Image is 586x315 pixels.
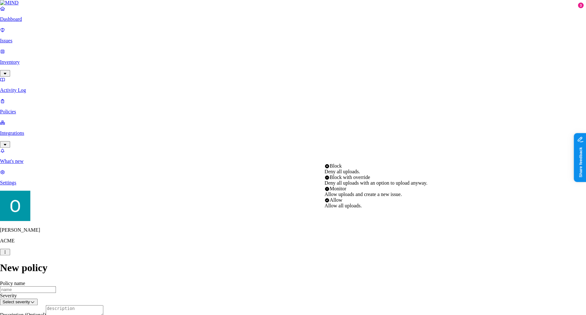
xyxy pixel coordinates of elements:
[329,186,346,191] span: Monitor
[324,180,427,186] span: Deny all uploads with an option to upload anyway.
[324,203,362,208] span: Allow all uploads.
[329,163,341,169] span: Block
[324,192,402,197] span: Allow uploads and create a new issue.
[324,169,360,174] span: Deny all uploads.
[329,197,342,203] span: Allow
[329,175,370,180] span: Block with override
